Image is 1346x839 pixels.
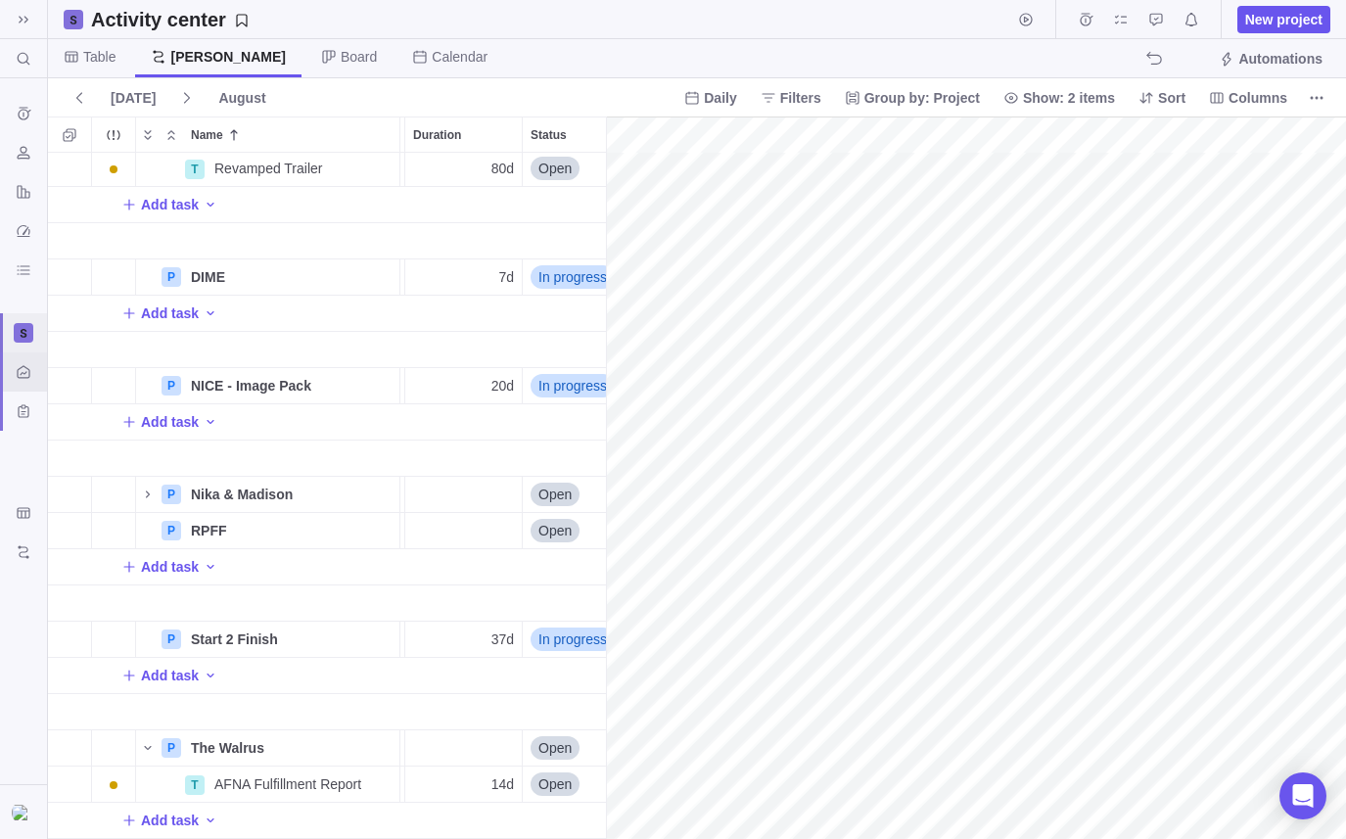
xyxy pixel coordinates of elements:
span: Add task [121,408,199,436]
div: Duration [405,368,523,404]
span: Add task [141,811,199,830]
img: Show [12,805,35,820]
span: Calendar [432,47,487,67]
div: The Walrus [183,730,399,766]
div: Duration [405,694,523,730]
div: Trouble indication [92,694,136,730]
span: 37d [491,629,514,649]
span: In progress [538,376,607,396]
span: Add task [121,191,199,218]
span: Save your current layout and filters as a View [83,6,257,33]
div: Duration [405,767,523,803]
div: Status [523,513,640,549]
div: Trouble indication [92,585,136,622]
span: Add activity [203,191,218,218]
a: Approval requests [1142,15,1170,30]
span: New project [1237,6,1330,33]
span: Name [191,125,223,145]
span: Status [531,125,567,145]
div: Status [523,117,639,152]
span: RPFF [191,521,227,540]
div: Open [523,730,639,766]
span: 80d [491,159,514,178]
span: Table [83,47,116,67]
div: Status [523,694,640,730]
a: My assignments [1107,15,1135,30]
span: Filters [780,88,821,108]
span: Open [538,738,572,758]
div: Name [136,441,400,477]
div: AFNA Fulfillment Report [207,767,399,802]
span: The action will be undone: changing the activity dates [1140,45,1168,72]
span: Open [538,159,572,178]
span: Add activity [203,553,218,581]
div: P [162,376,181,396]
span: Add task [141,557,199,577]
div: P [162,521,181,540]
span: Add task [121,662,199,689]
span: Automations [1211,45,1330,72]
span: Sort [1158,88,1185,108]
div: Name [136,477,400,513]
span: Approval requests [1142,6,1170,33]
a: Notifications [1178,15,1205,30]
span: Group by: Project [837,84,988,112]
div: Name [136,259,400,296]
span: New project [1245,10,1323,29]
span: Add activity [203,807,218,834]
div: Open Intercom Messenger [1279,772,1326,819]
div: Status [523,477,640,513]
div: Status [523,767,640,803]
span: 7d [498,267,514,287]
span: Group by: Project [864,88,980,108]
span: Add activity [203,300,218,327]
span: Open [538,521,572,540]
div: Status [523,223,640,259]
div: Status [523,585,640,622]
div: Name [183,117,399,152]
span: Time logs [1072,6,1099,33]
div: NICE - Image Pack [183,368,399,403]
div: Start 2 Finish [183,622,399,657]
div: Status [523,730,640,767]
span: Collapse [160,121,183,149]
div: Trouble indication [92,513,136,549]
span: AFNA Fulfillment Report [214,774,361,794]
span: Add task [121,553,199,581]
span: Daily [676,84,744,112]
span: Add task [141,666,199,685]
span: NICE - Image Pack [191,376,311,396]
span: 14d [491,774,514,794]
div: Name [136,513,400,549]
span: In progress [538,629,607,649]
div: Revamped Trailer [207,151,399,186]
div: grid [48,153,606,839]
div: Duration [405,151,523,187]
div: In progress [523,368,639,403]
div: Trouble indication [92,223,136,259]
span: More actions [1303,84,1330,112]
span: Columns [1201,84,1295,112]
span: Daily [704,88,736,108]
span: Show: 2 items [1023,88,1115,108]
span: Sort [1131,84,1193,112]
div: Duration [405,585,523,622]
div: Status [523,441,640,477]
div: In progress [523,622,639,657]
div: Trouble indication [92,767,136,803]
span: My assignments [1107,6,1135,33]
span: Open [538,485,572,504]
div: Status [523,259,640,296]
div: Trouble indication [92,151,136,187]
div: Nika & Madison [183,477,399,512]
div: Duration [405,223,523,259]
div: Trouble indication [92,332,136,368]
div: P [162,629,181,649]
span: Expand [136,121,160,149]
span: Add task [121,300,199,327]
div: Duration [405,513,523,549]
span: Selection mode [56,121,83,149]
h2: Activity center [91,6,226,33]
span: Add task [141,303,199,323]
span: Automations [1238,49,1323,69]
